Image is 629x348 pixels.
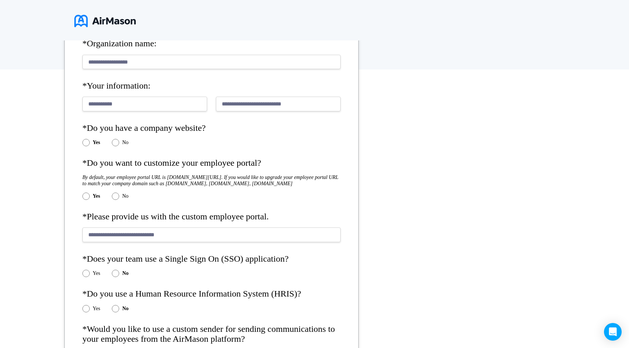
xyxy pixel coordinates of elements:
[93,306,100,312] label: Yes
[122,193,128,199] label: No
[82,324,341,344] h4: *Would you like to use a custom sender for sending communications to your employees from the AirM...
[82,254,341,264] h4: *Does your team use a Single Sign On (SSO) application?
[93,140,100,146] label: Yes
[82,289,341,299] h4: *Do you use a Human Resource Information System (HRIS)?
[82,81,341,91] h4: *Your information:
[122,270,128,276] label: No
[93,270,100,276] label: Yes
[74,12,136,30] img: logo
[82,123,341,133] h4: *Do you have a company website?
[82,39,341,49] h4: *Organization name:
[82,174,341,187] h5: By default, your employee portal URL is [DOMAIN_NAME][URL]. If you would like to upgrade your emp...
[93,193,100,199] label: Yes
[82,212,341,222] h4: *Please provide us with the custom employee portal.
[604,323,622,341] div: Open Intercom Messenger
[122,306,128,312] label: No
[122,140,128,146] label: No
[82,158,341,168] h4: *Do you want to customize your employee portal?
